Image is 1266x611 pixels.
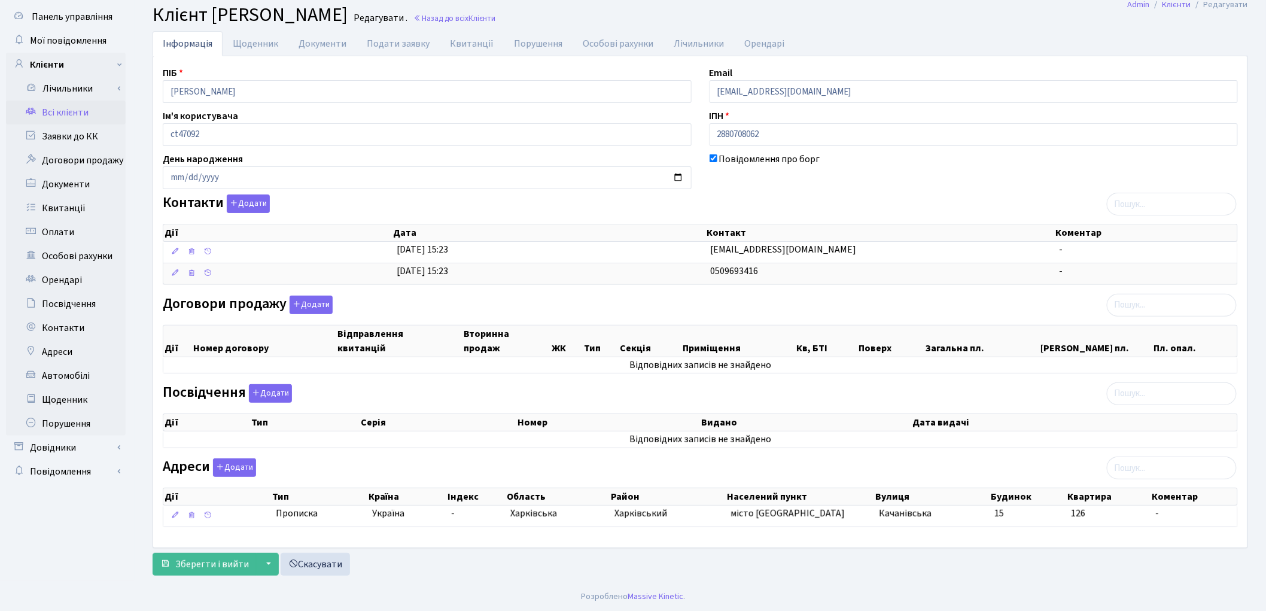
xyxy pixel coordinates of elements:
[351,13,407,24] small: Редагувати .
[153,1,348,29] span: Клієнт [PERSON_NAME]
[731,507,845,520] span: місто [GEOGRAPHIC_DATA]
[413,13,495,24] a: Назад до всіхКлієнти
[32,10,112,23] span: Панель управління
[163,109,238,123] label: Ім'я користувача
[726,488,874,505] th: Населений пункт
[1107,193,1237,215] input: Пошук...
[681,326,795,357] th: Приміщення
[440,31,504,56] a: Квитанції
[397,265,448,278] span: [DATE] 15:23
[510,507,557,520] span: Харківська
[710,66,733,80] label: Email
[6,196,126,220] a: Квитанції
[1059,243,1063,256] span: -
[6,316,126,340] a: Контакти
[911,414,1237,431] th: Дата видачі
[1071,507,1085,520] span: 126
[6,436,126,460] a: Довідники
[213,458,256,477] button: Адреси
[397,243,448,256] span: [DATE] 15:23
[628,590,683,603] a: Massive Kinetic
[276,507,318,521] span: Прописка
[6,53,126,77] a: Клієнти
[610,488,726,505] th: Район
[795,326,857,357] th: Кв, БТІ
[6,412,126,436] a: Порушення
[614,507,667,520] span: Харківський
[619,326,681,357] th: Секція
[583,326,619,357] th: Тип
[6,388,126,412] a: Щоденник
[6,172,126,196] a: Документи
[6,101,126,124] a: Всі клієнти
[153,553,257,576] button: Зберегти і вийти
[6,244,126,268] a: Особові рахунки
[516,414,701,431] th: Номер
[372,507,442,521] span: Україна
[392,224,706,241] th: Дата
[1107,457,1237,479] input: Пошук...
[1155,507,1159,520] span: -
[163,152,243,166] label: День народження
[6,268,126,292] a: Орендарі
[1151,488,1238,505] th: Коментар
[163,224,392,241] th: Дії
[994,507,1004,520] span: 15
[701,414,912,431] th: Видано
[1040,326,1152,357] th: [PERSON_NAME] пл.
[1067,488,1151,505] th: Квартира
[6,124,126,148] a: Заявки до КК
[1152,326,1237,357] th: Пл. опал.
[290,296,333,314] button: Договори продажу
[1055,224,1238,241] th: Коментар
[227,194,270,213] button: Контакти
[734,31,795,56] a: Орендарі
[163,458,256,477] label: Адреси
[163,296,333,314] label: Договори продажу
[249,384,292,403] button: Посвідчення
[573,31,664,56] a: Особові рахунки
[357,31,440,56] a: Подати заявку
[504,31,573,56] a: Порушення
[6,148,126,172] a: Договори продажу
[710,243,856,256] span: [EMAIL_ADDRESS][DOMAIN_NAME]
[581,590,685,603] div: Розроблено .
[30,34,106,47] span: Мої повідомлення
[281,553,350,576] a: Скасувати
[446,488,506,505] th: Індекс
[664,31,734,56] a: Лічильники
[287,293,333,314] a: Додати
[550,326,583,357] th: ЖК
[719,152,820,166] label: Повідомлення про борг
[271,488,367,505] th: Тип
[6,5,126,29] a: Панель управління
[153,31,223,56] a: Інформація
[462,326,550,357] th: Вторинна продаж
[163,384,292,403] label: Посвідчення
[246,382,292,403] a: Додати
[224,193,270,214] a: Додати
[210,457,256,478] a: Додати
[451,507,455,520] span: -
[925,326,1040,357] th: Загальна пл.
[858,326,925,357] th: Поверх
[163,414,250,431] th: Дії
[1059,265,1063,278] span: -
[875,488,990,505] th: Вулиця
[336,326,462,357] th: Відправлення квитанцій
[1107,382,1237,405] input: Пошук...
[223,31,288,56] a: Щоденник
[163,357,1237,373] td: Відповідних записів не знайдено
[879,507,932,520] span: Качанівська
[192,326,336,357] th: Номер договору
[6,220,126,244] a: Оплати
[6,364,126,388] a: Автомобілі
[6,29,126,53] a: Мої повідомлення
[14,77,126,101] a: Лічильники
[6,340,126,364] a: Адреси
[367,488,446,505] th: Країна
[1107,294,1237,317] input: Пошук...
[468,13,495,24] span: Клієнти
[250,414,360,431] th: Тип
[6,292,126,316] a: Посвідчення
